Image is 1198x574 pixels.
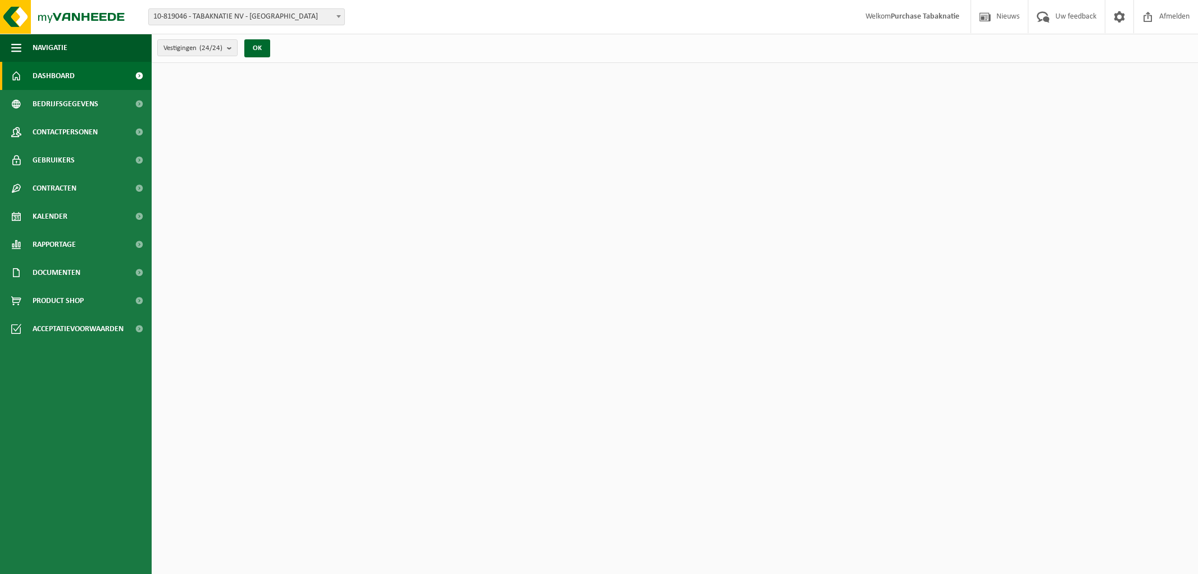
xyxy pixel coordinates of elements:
span: 10-819046 - TABAKNATIE NV - ANTWERPEN [148,8,345,25]
span: Bedrijfsgegevens [33,90,98,118]
span: Documenten [33,259,80,287]
span: Acceptatievoorwaarden [33,315,124,343]
span: Rapportage [33,230,76,259]
span: Product Shop [33,287,84,315]
span: Vestigingen [163,40,222,57]
span: Gebruikers [33,146,75,174]
button: OK [244,39,270,57]
span: Dashboard [33,62,75,90]
span: Contracten [33,174,76,202]
span: 10-819046 - TABAKNATIE NV - ANTWERPEN [149,9,344,25]
button: Vestigingen(24/24) [157,39,238,56]
count: (24/24) [199,44,222,52]
span: Navigatie [33,34,67,62]
span: Contactpersonen [33,118,98,146]
strong: Purchase Tabaknatie [891,12,959,21]
span: Kalender [33,202,67,230]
